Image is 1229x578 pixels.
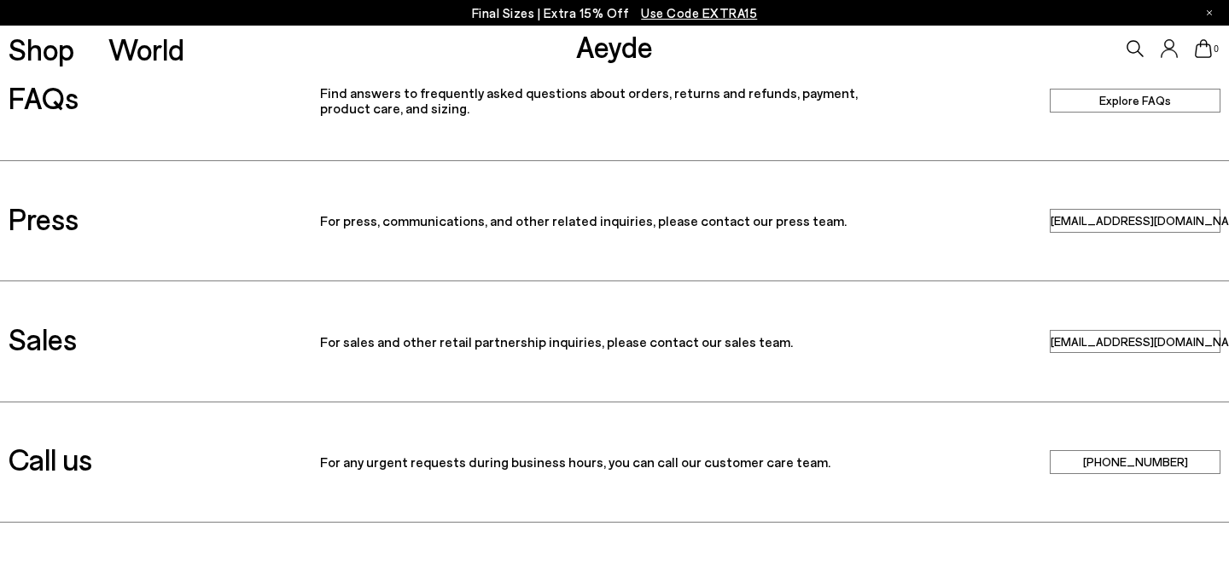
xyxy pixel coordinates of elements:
a: Aeyde [576,28,653,64]
span: Navigate to /collections/ss25-final-sizes [641,5,757,20]
span: 0 [1212,44,1220,54]
p: Find answers to frequently asked questions about orders, returns and refunds, payment, product ca... [320,85,909,115]
p: Final Sizes | Extra 15% Off [472,3,758,24]
a: press@aeyde.com [1050,209,1220,232]
a: sales@aeyde.com [1050,330,1220,353]
p: For press, communications, and other related inquiries, please contact our press team. [320,213,909,228]
a: Shop [9,34,74,64]
p: For any urgent requests during business hours, you can call our customer care team. [320,454,909,470]
a: World [108,34,184,64]
a: 0 [1195,39,1212,58]
a: Explore FAQs [1050,89,1220,112]
a: +49 123456789 [1050,450,1220,473]
p: For sales and other retail partnership inquiries, please contact our sales team. [320,334,909,350]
